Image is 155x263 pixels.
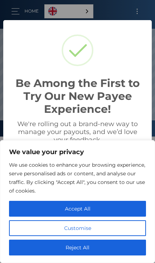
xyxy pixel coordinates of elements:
div: We're rolling out a brand-new way to manage your payouts, and we’d love your feedback. Want early... [10,120,145,183]
button: Reject All [9,240,146,255]
button: Accept All [9,201,146,217]
h2: Be Among the First to Try Our New Payee Experience! [10,77,145,116]
p: We value your privacy [0,148,155,156]
p: We use cookies to enhance your browsing experience, serve personalised ads or content, and analys... [9,161,146,195]
button: Customise [9,220,146,236]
